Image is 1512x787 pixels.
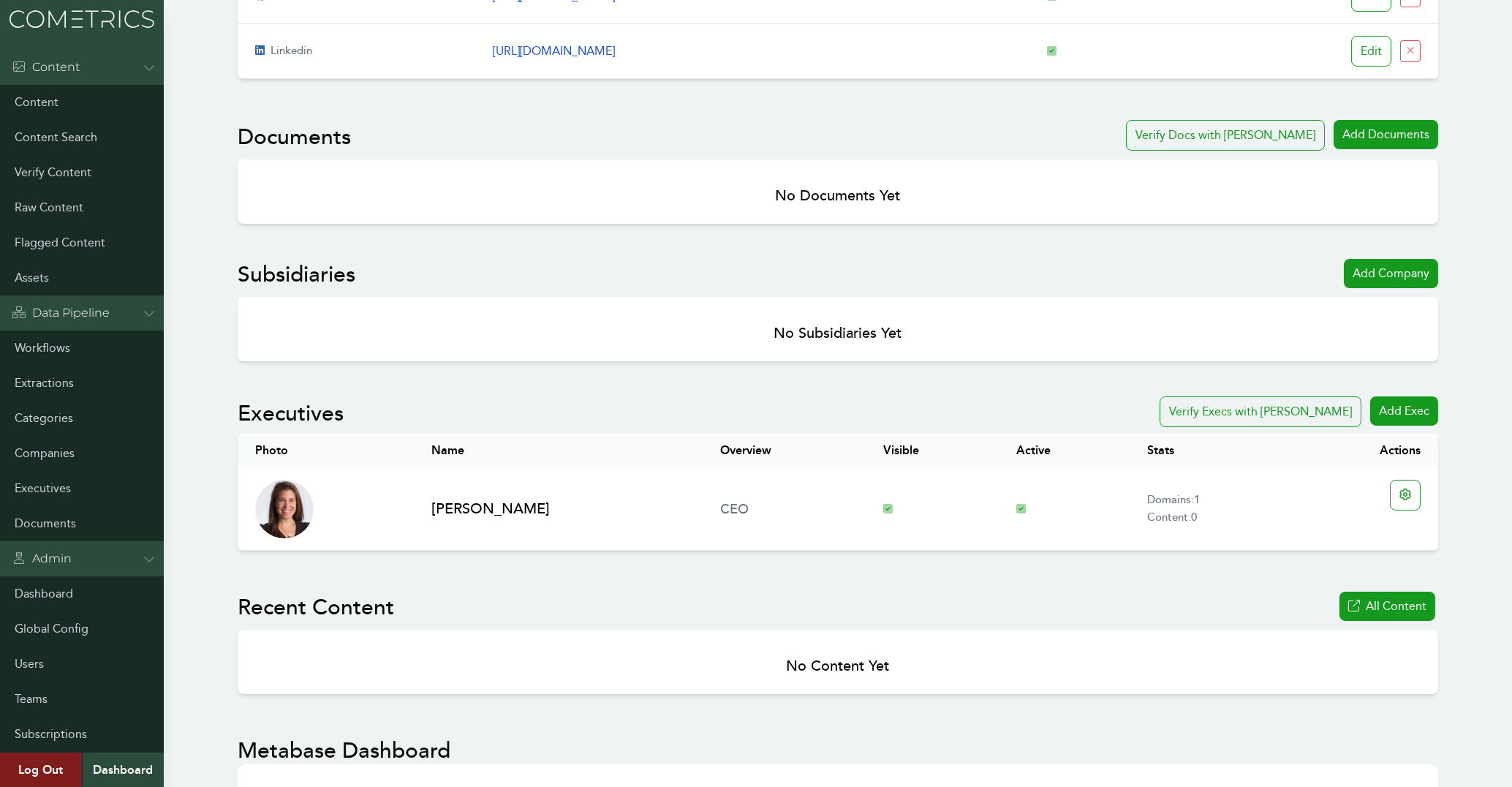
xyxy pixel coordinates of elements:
[1344,259,1438,288] div: Add Company
[12,304,110,322] div: Data Pipeline
[1126,120,1325,151] button: Verify Docs with [PERSON_NAME]
[249,323,1426,344] h3: No Subsidiaries Yet
[414,433,703,468] th: Name
[1295,433,1438,468] th: Actions
[1130,433,1295,468] th: Stats
[238,738,450,764] h2: Metabase Dashboard
[249,656,1426,677] h3: No Content Yet
[238,124,351,151] h2: Documents
[703,433,865,468] th: Overview
[82,753,164,787] a: Dashboard
[720,499,847,519] p: CEO
[238,595,394,621] h2: Recent Content
[1334,120,1438,149] div: Add Documents
[493,44,615,58] a: [URL][DOMAIN_NAME]
[238,433,414,468] th: Photo
[1351,36,1391,67] div: Edit
[431,499,686,519] a: [PERSON_NAME]
[12,59,80,76] div: Content
[1370,396,1438,427] a: Add Exec
[238,401,344,427] h2: Executives
[238,262,355,288] h2: Subsidiaries
[866,433,999,468] th: Visible
[12,550,72,568] div: Admin
[1339,592,1435,621] a: All Content
[255,42,458,60] p: linkedin
[249,186,1426,206] h3: No Documents Yet
[999,433,1130,468] th: Active
[1370,396,1438,426] div: Add Exec
[1160,396,1361,427] button: Verify Execs with [PERSON_NAME]
[255,480,314,538] img: Jennifer%20Hill.jpeg
[1147,492,1277,527] p: Domains: 1 Content: 0
[1334,120,1438,151] a: Add Documents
